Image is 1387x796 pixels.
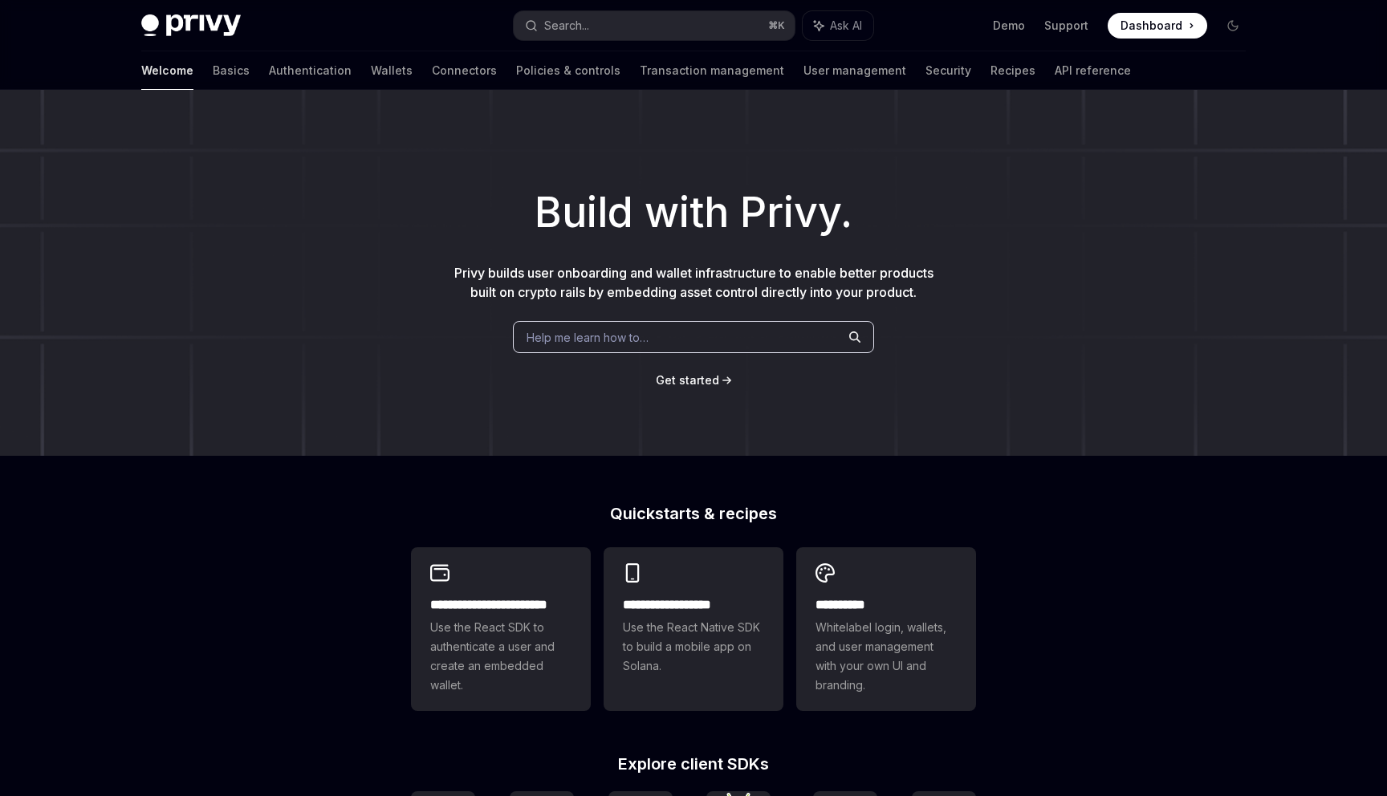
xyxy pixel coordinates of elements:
[925,51,971,90] a: Security
[430,618,571,695] span: Use the React SDK to authenticate a user and create an embedded wallet.
[1044,18,1088,34] a: Support
[990,51,1035,90] a: Recipes
[656,373,719,387] span: Get started
[371,51,413,90] a: Wallets
[1220,13,1246,39] button: Toggle dark mode
[454,265,933,300] span: Privy builds user onboarding and wallet infrastructure to enable better products built on crypto ...
[640,51,784,90] a: Transaction management
[1121,18,1182,34] span: Dashboard
[516,51,620,90] a: Policies & controls
[1055,51,1131,90] a: API reference
[623,618,764,676] span: Use the React Native SDK to build a mobile app on Solana.
[141,14,241,37] img: dark logo
[803,11,873,40] button: Ask AI
[796,547,976,711] a: **** *****Whitelabel login, wallets, and user management with your own UI and branding.
[768,19,785,32] span: ⌘ K
[1108,13,1207,39] a: Dashboard
[213,51,250,90] a: Basics
[656,372,719,388] a: Get started
[803,51,906,90] a: User management
[830,18,862,34] span: Ask AI
[141,51,193,90] a: Welcome
[269,51,352,90] a: Authentication
[993,18,1025,34] a: Demo
[527,329,649,346] span: Help me learn how to…
[544,16,589,35] div: Search...
[432,51,497,90] a: Connectors
[816,618,957,695] span: Whitelabel login, wallets, and user management with your own UI and branding.
[514,11,795,40] button: Search...⌘K
[26,181,1361,244] h1: Build with Privy.
[411,506,976,522] h2: Quickstarts & recipes
[604,547,783,711] a: **** **** **** ***Use the React Native SDK to build a mobile app on Solana.
[411,756,976,772] h2: Explore client SDKs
